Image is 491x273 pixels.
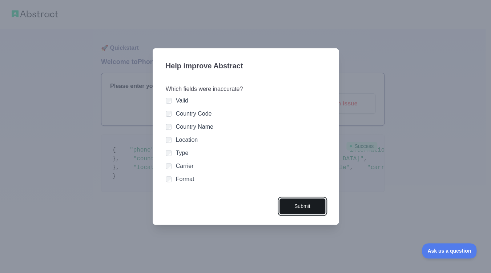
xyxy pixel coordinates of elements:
label: Country Name [176,124,213,130]
label: Carrier [176,163,194,169]
label: Valid [176,97,188,104]
button: Submit [279,198,326,214]
iframe: Toggle Customer Support [422,243,476,258]
label: Type [176,150,189,156]
h3: Which fields were inaccurate? [166,85,326,93]
h3: Help improve Abstract [166,57,326,76]
label: Location [176,137,198,143]
label: Country Code [176,111,212,117]
label: Format [176,176,194,182]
